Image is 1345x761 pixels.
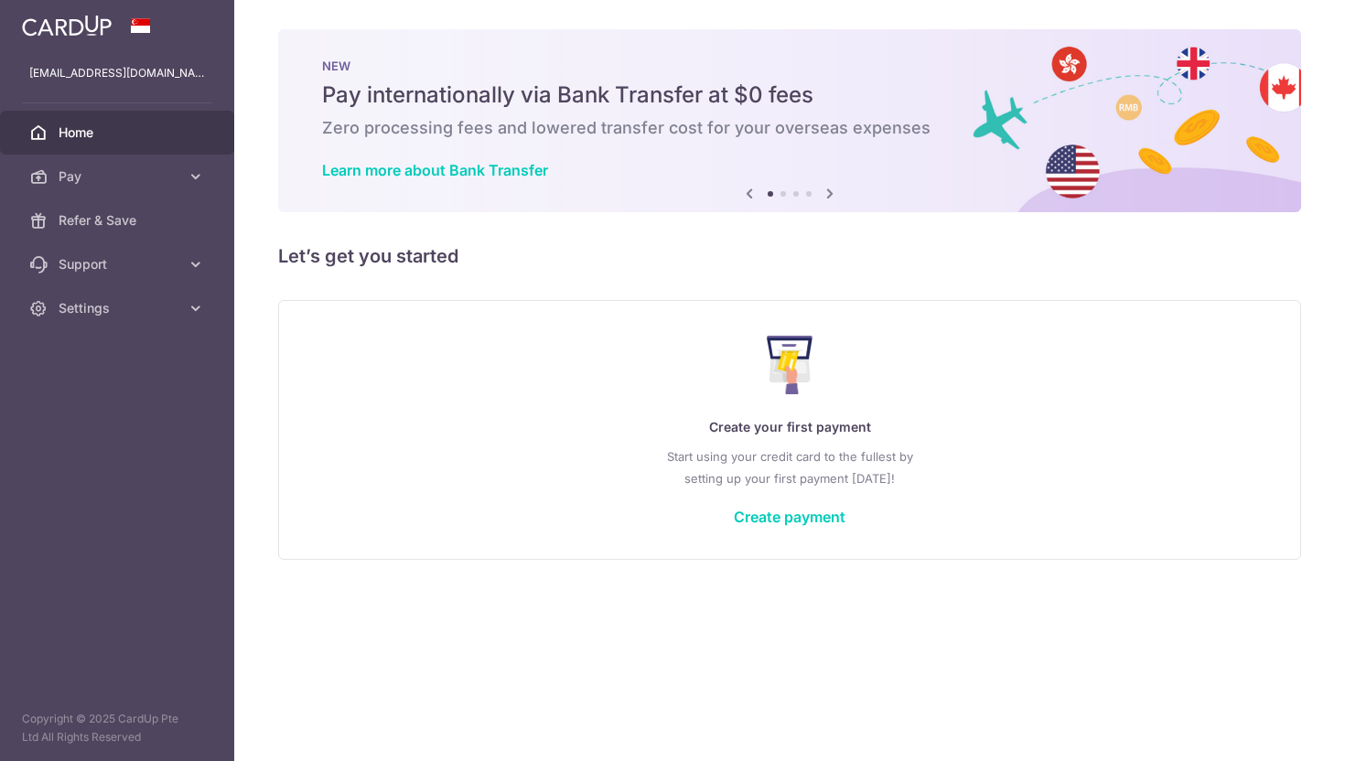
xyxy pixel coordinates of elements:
[59,211,179,230] span: Refer & Save
[734,508,845,526] a: Create payment
[322,161,548,179] a: Learn more about Bank Transfer
[322,80,1257,110] h5: Pay internationally via Bank Transfer at $0 fees
[278,241,1301,271] h5: Let’s get you started
[22,15,112,37] img: CardUp
[767,336,813,394] img: Make Payment
[59,255,179,273] span: Support
[322,59,1257,73] p: NEW
[59,167,179,186] span: Pay
[278,29,1301,212] img: Bank transfer banner
[59,123,179,142] span: Home
[316,416,1264,438] p: Create your first payment
[316,445,1264,489] p: Start using your credit card to the fullest by setting up your first payment [DATE]!
[29,64,205,82] p: [EMAIL_ADDRESS][DOMAIN_NAME]
[59,299,179,317] span: Settings
[322,117,1257,139] h6: Zero processing fees and lowered transfer cost for your overseas expenses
